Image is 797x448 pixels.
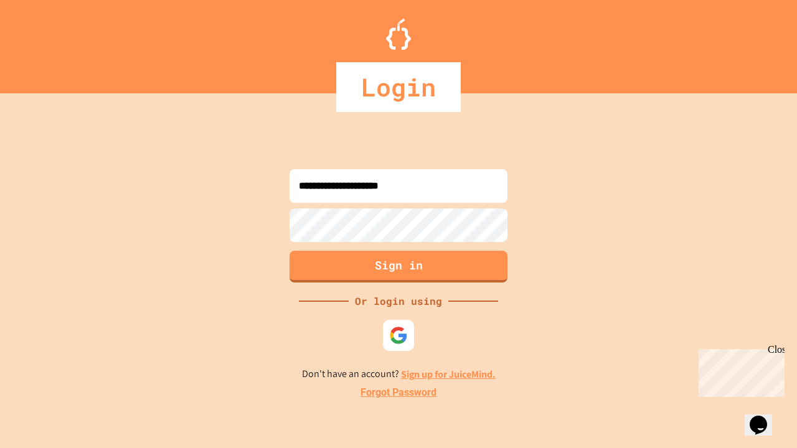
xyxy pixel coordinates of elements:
div: Or login using [349,294,448,309]
div: Login [336,62,461,112]
p: Don't have an account? [302,366,496,382]
button: Sign in [290,251,507,282]
a: Forgot Password [361,385,436,400]
img: Logo.svg [386,19,411,50]
iframe: chat widget [694,344,785,397]
iframe: chat widget [745,398,785,436]
div: Chat with us now!Close [5,5,86,79]
a: Sign up for JuiceMind. [401,368,496,381]
img: google-icon.svg [389,326,408,345]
